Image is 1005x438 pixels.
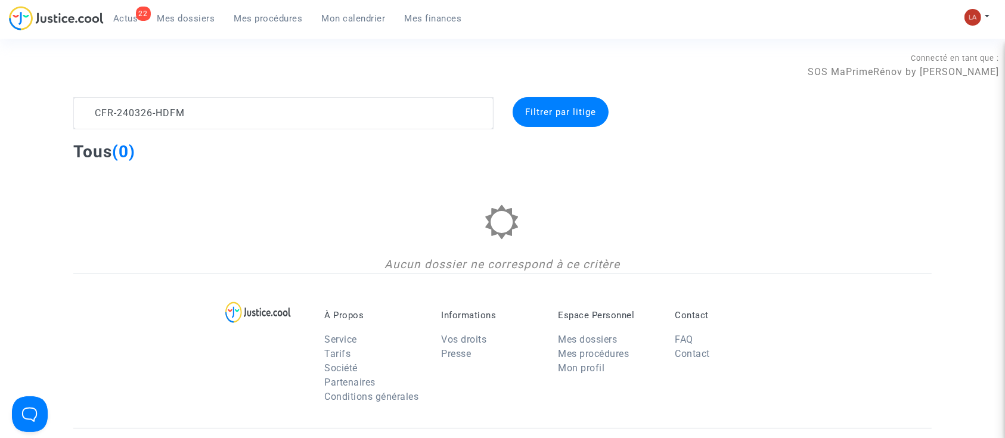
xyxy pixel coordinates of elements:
span: (0) [112,142,135,161]
a: Mon calendrier [312,10,395,27]
span: Tous [73,142,112,161]
iframe: Help Scout Beacon - Open [12,396,48,432]
span: Connecté en tant que : [911,54,999,63]
a: Mes finances [395,10,472,27]
img: logo-lg.svg [225,302,291,323]
div: Aucun dossier ne correspond à ce critère [73,256,932,274]
p: À Propos [324,310,423,321]
span: Mes finances [405,13,462,24]
a: Mes procédures [558,348,629,359]
a: Société [324,362,358,374]
a: FAQ [675,334,693,345]
span: Actus [113,13,138,24]
span: Mon calendrier [322,13,386,24]
p: Espace Personnel [558,310,657,321]
a: Service [324,334,357,345]
span: Filtrer par litige [525,107,596,117]
div: 22 [136,7,151,21]
a: Mon profil [558,362,604,374]
a: Contact [675,348,710,359]
a: 22Actus [104,10,148,27]
a: Conditions générales [324,391,418,402]
a: Presse [441,348,471,359]
a: Tarifs [324,348,350,359]
a: Mes procédures [225,10,312,27]
a: Mes dossiers [558,334,617,345]
a: Mes dossiers [148,10,225,27]
img: 3f9b7d9779f7b0ffc2b90d026f0682a9 [964,9,981,26]
a: Vos droits [441,334,486,345]
img: jc-logo.svg [9,6,104,30]
a: Partenaires [324,377,376,388]
p: Contact [675,310,774,321]
span: Mes dossiers [157,13,215,24]
p: Informations [441,310,540,321]
span: Mes procédures [234,13,303,24]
